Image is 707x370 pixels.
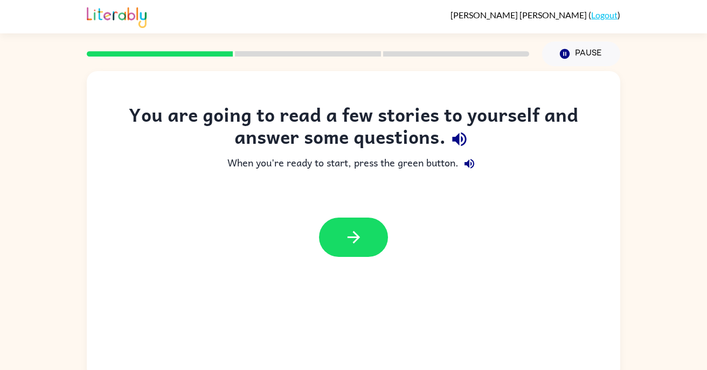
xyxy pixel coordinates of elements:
a: Logout [591,10,618,20]
div: When you're ready to start, press the green button. [108,153,599,174]
div: You are going to read a few stories to yourself and answer some questions. [108,103,599,153]
div: ( ) [450,10,620,20]
span: [PERSON_NAME] [PERSON_NAME] [450,10,588,20]
button: Pause [542,41,620,66]
img: Literably [87,4,147,28]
